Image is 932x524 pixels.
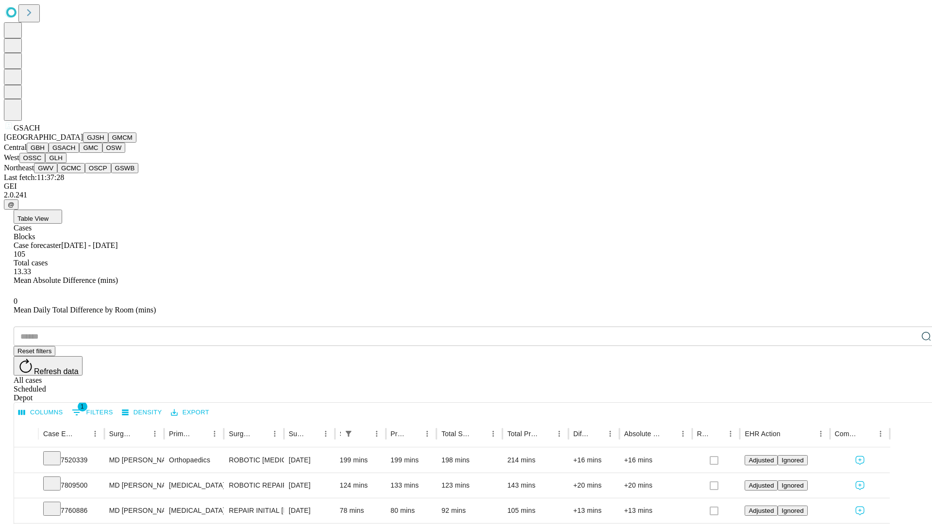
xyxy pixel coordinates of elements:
[34,163,57,173] button: GWV
[289,498,330,523] div: [DATE]
[14,297,17,305] span: 0
[356,427,370,441] button: Sort
[539,427,552,441] button: Sort
[102,143,126,153] button: OSW
[507,498,564,523] div: 105 mins
[109,473,159,498] div: MD [PERSON_NAME]
[391,498,432,523] div: 80 mins
[14,259,48,267] span: Total cases
[19,477,33,494] button: Expand
[778,506,807,516] button: Ignored
[407,427,420,441] button: Sort
[573,498,615,523] div: +13 mins
[573,430,589,438] div: Difference
[319,427,333,441] button: Menu
[169,498,219,523] div: [MEDICAL_DATA]
[254,427,268,441] button: Sort
[603,427,617,441] button: Menu
[782,507,803,514] span: Ignored
[119,405,165,420] button: Density
[8,201,15,208] span: @
[109,448,159,473] div: MD [PERSON_NAME]
[624,498,687,523] div: +13 mins
[14,267,31,276] span: 13.33
[229,430,253,438] div: Surgery Name
[4,153,19,162] span: West
[624,430,662,438] div: Absolute Difference
[109,430,133,438] div: Surgeon Name
[860,427,874,441] button: Sort
[208,427,221,441] button: Menu
[4,173,64,181] span: Last fetch: 11:37:28
[835,430,859,438] div: Comments
[49,143,79,153] button: GSACH
[19,153,46,163] button: OSSC
[745,480,778,491] button: Adjusted
[16,405,66,420] button: Select columns
[88,427,102,441] button: Menu
[391,448,432,473] div: 199 mins
[676,427,690,441] button: Menu
[19,452,33,469] button: Expand
[370,427,383,441] button: Menu
[43,473,100,498] div: 7809500
[14,241,61,249] span: Case forecaster
[229,448,279,473] div: ROBOTIC [MEDICAL_DATA] TOTAL HIP
[34,367,79,376] span: Refresh data
[14,356,83,376] button: Refresh data
[14,276,118,284] span: Mean Absolute Difference (mins)
[749,507,774,514] span: Adjusted
[4,164,34,172] span: Northeast
[814,427,828,441] button: Menu
[4,143,27,151] span: Central
[745,430,780,438] div: EHR Action
[14,306,156,314] span: Mean Daily Total Difference by Room (mins)
[108,132,136,143] button: GMCM
[27,143,49,153] button: GBH
[78,402,87,411] span: 1
[61,241,117,249] span: [DATE] - [DATE]
[573,448,615,473] div: +16 mins
[4,182,928,191] div: GEI
[778,480,807,491] button: Ignored
[749,482,774,489] span: Adjusted
[75,427,88,441] button: Sort
[782,427,795,441] button: Sort
[289,473,330,498] div: [DATE]
[874,427,887,441] button: Menu
[391,430,406,438] div: Predicted In Room Duration
[745,506,778,516] button: Adjusted
[83,132,108,143] button: GJSH
[340,473,381,498] div: 124 mins
[340,448,381,473] div: 199 mins
[111,163,139,173] button: GSWB
[340,498,381,523] div: 78 mins
[57,163,85,173] button: GCMC
[697,430,710,438] div: Resolved in EHR
[17,347,51,355] span: Reset filters
[19,503,33,520] button: Expand
[486,427,500,441] button: Menu
[45,153,66,163] button: GLH
[420,427,434,441] button: Menu
[169,448,219,473] div: Orthopaedics
[624,448,687,473] div: +16 mins
[342,427,355,441] button: Show filters
[79,143,102,153] button: GMC
[778,455,807,465] button: Ignored
[14,124,40,132] span: GSACH
[391,473,432,498] div: 133 mins
[289,430,304,438] div: Surgery Date
[109,498,159,523] div: MD [PERSON_NAME]
[17,215,49,222] span: Table View
[507,430,538,438] div: Total Predicted Duration
[663,427,676,441] button: Sort
[169,473,219,498] div: [MEDICAL_DATA]
[168,405,212,420] button: Export
[43,430,74,438] div: Case Epic Id
[43,448,100,473] div: 7520339
[441,473,498,498] div: 123 mins
[4,191,928,199] div: 2.0.241
[342,427,355,441] div: 1 active filter
[745,455,778,465] button: Adjusted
